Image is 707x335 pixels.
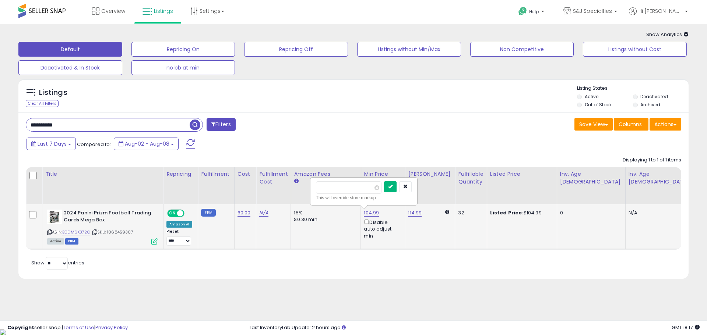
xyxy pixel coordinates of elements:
span: Overview [101,7,125,15]
a: Hi [PERSON_NAME] [629,7,688,24]
div: 15% [294,210,355,216]
button: Last 7 Days [27,138,76,150]
span: FBM [65,238,78,245]
h5: Listings [39,88,67,98]
span: OFF [183,210,195,217]
div: Fulfillment [201,170,231,178]
div: seller snap | | [7,324,128,331]
div: Cost [238,170,253,178]
div: Clear All Filters [26,100,59,107]
label: Archived [640,101,660,108]
div: Inv. Age [DEMOGRAPHIC_DATA] [629,170,691,186]
label: Out of Stock [585,101,612,108]
div: Title [45,170,160,178]
p: Listing States: [577,85,688,92]
button: Non Competitive [470,42,574,57]
strong: Copyright [7,324,34,331]
button: Columns [614,118,648,131]
span: Last 7 Days [38,140,67,147]
div: Listed Price [490,170,554,178]
button: Save View [574,118,613,131]
span: Compared to: [77,141,111,148]
span: Columns [619,121,642,128]
button: Repricing On [131,42,235,57]
div: Last InventoryLab Update: 2 hours ago. [250,324,700,331]
b: 2024 Panini Prizm Football Trading Cards Mega Box [64,210,153,225]
button: no bb at min [131,60,235,75]
div: [PERSON_NAME] [408,170,452,178]
div: Disable auto adjust min [364,218,399,239]
span: All listings currently available for purchase on Amazon [47,238,64,245]
span: Show: entries [31,259,84,266]
div: Min Price [364,170,402,178]
div: $0.30 min [294,216,355,223]
div: 0 [560,210,620,216]
a: Help [513,1,552,24]
div: 32 [458,210,481,216]
label: Deactivated [640,93,668,100]
div: Repricing [166,170,195,178]
span: S&J Specialties [573,7,612,15]
a: 60.00 [238,209,251,217]
div: Amazon AI [166,221,192,228]
div: ASIN: [47,210,158,244]
span: Show Analytics [646,31,689,38]
a: 104.99 [364,209,379,217]
span: Listings [154,7,173,15]
button: Aug-02 - Aug-08 [114,138,179,150]
button: Deactivated & In Stock [18,60,122,75]
a: Privacy Policy [95,324,128,331]
button: Default [18,42,122,57]
a: 114.99 [408,209,422,217]
span: | SKU: 1068459307 [91,229,133,235]
a: Terms of Use [63,324,94,331]
div: Inv. Age [DEMOGRAPHIC_DATA] [560,170,622,186]
button: Listings without Min/Max [357,42,461,57]
span: 2025-08-17 18:17 GMT [672,324,700,331]
button: Repricing Off [244,42,348,57]
div: Fulfillment Cost [259,170,288,186]
img: 51ciZNyW8eL._SL40_.jpg [47,210,62,224]
b: Listed Price: [490,209,524,216]
a: N/A [259,209,268,217]
span: ON [168,210,177,217]
div: This will override store markup [316,194,412,202]
div: N/A [629,210,688,216]
button: Filters [207,118,235,131]
div: $104.99 [490,210,551,216]
label: Active [585,93,598,100]
button: Actions [650,118,681,131]
span: Aug-02 - Aug-08 [125,140,169,147]
button: Listings without Cost [583,42,687,57]
i: Get Help [518,7,527,16]
small: FBM [201,209,215,217]
span: Hi [PERSON_NAME] [639,7,683,15]
div: Amazon Fees [294,170,358,178]
div: Fulfillable Quantity [458,170,483,186]
span: Help [529,8,539,15]
div: Preset: [166,229,192,246]
a: B0DM6K372C [62,229,90,235]
div: Displaying 1 to 1 of 1 items [623,157,681,164]
small: Amazon Fees. [294,178,298,185]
